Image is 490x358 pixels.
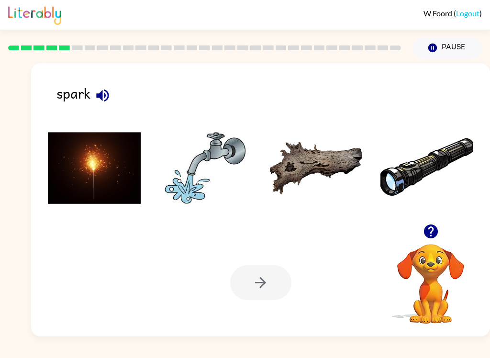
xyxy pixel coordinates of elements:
div: ( ) [423,9,482,18]
img: Answer choice 2 [159,132,252,204]
span: W Foord [423,9,454,18]
img: Answer choice 4 [380,132,473,204]
img: Literably [8,4,61,25]
img: Answer choice 3 [270,132,363,204]
button: Pause [412,37,482,59]
div: spark [56,82,490,112]
a: Logout [456,9,479,18]
img: Answer choice 1 [48,132,141,204]
video: Your browser must support playing .mp4 files to use Literably. Please try using another browser. [383,229,479,325]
